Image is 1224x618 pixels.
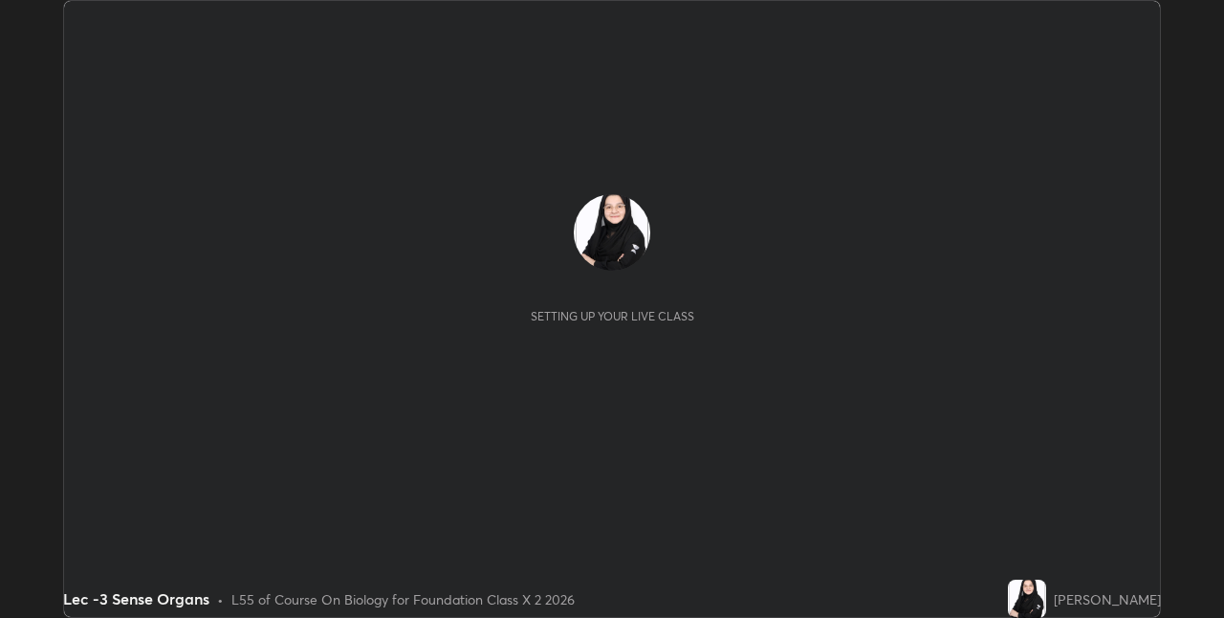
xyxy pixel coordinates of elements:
img: 057c7c02de2049eba9048d9a0593b0e0.jpg [1008,580,1046,618]
div: Lec -3 Sense Organs [63,587,209,610]
img: 057c7c02de2049eba9048d9a0593b0e0.jpg [574,194,650,271]
div: [PERSON_NAME] [1054,589,1161,609]
div: • [217,589,224,609]
div: L55 of Course On Biology for Foundation Class X 2 2026 [231,589,575,609]
div: Setting up your live class [531,309,694,323]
